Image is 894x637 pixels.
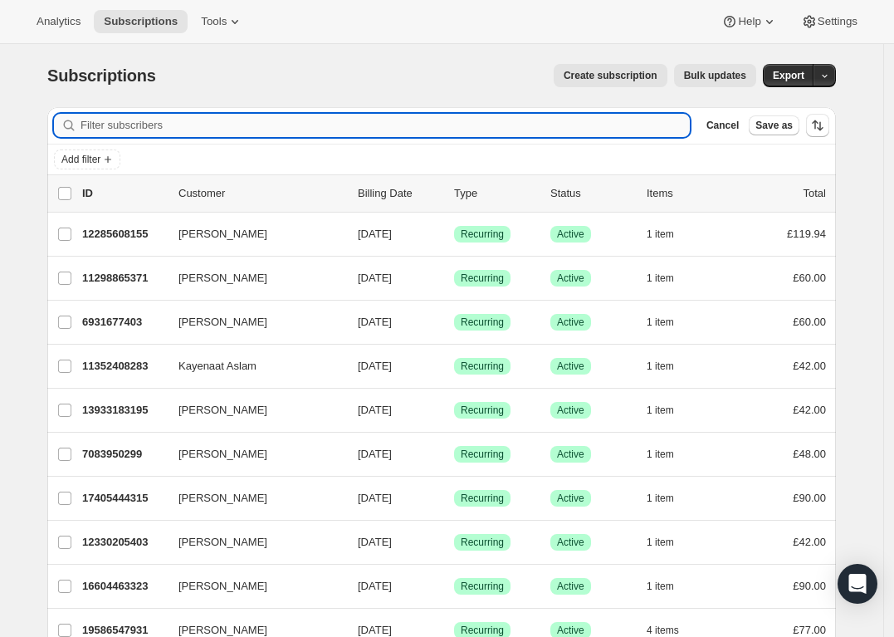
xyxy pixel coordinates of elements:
[461,228,504,241] span: Recurring
[461,492,504,505] span: Recurring
[647,487,692,510] button: 1 item
[773,69,804,82] span: Export
[793,536,826,548] span: £42.00
[82,185,165,202] p: ID
[81,114,690,137] input: Filter subscribers
[557,492,584,505] span: Active
[37,15,81,28] span: Analytics
[674,64,756,87] button: Bulk updates
[461,272,504,285] span: Recurring
[461,536,504,549] span: Recurring
[647,575,692,598] button: 1 item
[201,15,227,28] span: Tools
[804,185,826,202] p: Total
[82,534,165,551] p: 12330205403
[647,311,692,334] button: 1 item
[54,149,120,169] button: Add filter
[358,272,392,284] span: [DATE]
[647,316,674,329] span: 1 item
[178,446,267,463] span: [PERSON_NAME]
[793,448,826,460] span: £48.00
[82,531,826,554] div: 12330205403[PERSON_NAME][DATE]SuccessRecurringSuccessActive1 item£42.00
[647,531,692,554] button: 1 item
[178,578,267,595] span: [PERSON_NAME]
[461,624,504,637] span: Recurring
[169,441,335,468] button: [PERSON_NAME]
[82,402,165,419] p: 13933183195
[755,119,793,132] span: Save as
[647,448,674,461] span: 1 item
[838,564,877,604] div: Open Intercom Messenger
[557,404,584,417] span: Active
[706,119,739,132] span: Cancel
[806,114,829,137] button: Sort the results
[461,580,504,593] span: Recurring
[564,69,657,82] span: Create subscription
[647,267,692,290] button: 1 item
[647,624,679,637] span: 4 items
[787,228,826,240] span: £119.94
[82,490,165,507] p: 17405444315
[178,534,267,551] span: [PERSON_NAME]
[550,185,633,202] p: Status
[793,580,826,592] span: £90.00
[711,10,787,33] button: Help
[358,448,392,460] span: [DATE]
[647,185,730,202] div: Items
[461,316,504,329] span: Recurring
[749,115,799,135] button: Save as
[169,353,335,380] button: Kayenaat Aslam
[793,404,826,416] span: £42.00
[169,485,335,512] button: [PERSON_NAME]
[793,316,826,328] span: £60.00
[557,624,584,637] span: Active
[178,185,344,202] p: Customer
[793,360,826,372] span: £42.00
[557,272,584,285] span: Active
[647,355,692,378] button: 1 item
[169,265,335,292] button: [PERSON_NAME]
[684,69,746,82] span: Bulk updates
[461,360,504,373] span: Recurring
[818,15,857,28] span: Settings
[793,624,826,636] span: £77.00
[178,226,267,243] span: [PERSON_NAME]
[82,578,165,595] p: 16604463323
[647,272,674,285] span: 1 item
[647,536,674,549] span: 1 item
[700,115,745,135] button: Cancel
[61,153,100,166] span: Add filter
[647,223,692,246] button: 1 item
[169,309,335,336] button: [PERSON_NAME]
[557,448,584,461] span: Active
[82,355,826,378] div: 11352408283Kayenaat Aslam[DATE]SuccessRecurringSuccessActive1 item£42.00
[169,397,335,424] button: [PERSON_NAME]
[169,573,335,600] button: [PERSON_NAME]
[554,64,667,87] button: Create subscription
[358,185,441,202] p: Billing Date
[169,529,335,556] button: [PERSON_NAME]
[104,15,178,28] span: Subscriptions
[82,270,165,287] p: 11298865371
[647,360,674,373] span: 1 item
[82,226,165,243] p: 12285608155
[557,536,584,549] span: Active
[647,492,674,505] span: 1 item
[358,316,392,328] span: [DATE]
[82,443,826,466] div: 7083950299[PERSON_NAME][DATE]SuccessRecurringSuccessActive1 item£48.00
[82,314,165,331] p: 6931677403
[793,272,826,284] span: £60.00
[82,223,826,246] div: 12285608155[PERSON_NAME][DATE]SuccessRecurringSuccessActive1 item£119.94
[647,399,692,422] button: 1 item
[738,15,760,28] span: Help
[82,446,165,463] p: 7083950299
[454,185,537,202] div: Type
[557,316,584,329] span: Active
[647,404,674,417] span: 1 item
[358,360,392,372] span: [DATE]
[763,64,814,87] button: Export
[358,536,392,548] span: [DATE]
[82,267,826,290] div: 11298865371[PERSON_NAME][DATE]SuccessRecurringSuccessActive1 item£60.00
[647,580,674,593] span: 1 item
[461,448,504,461] span: Recurring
